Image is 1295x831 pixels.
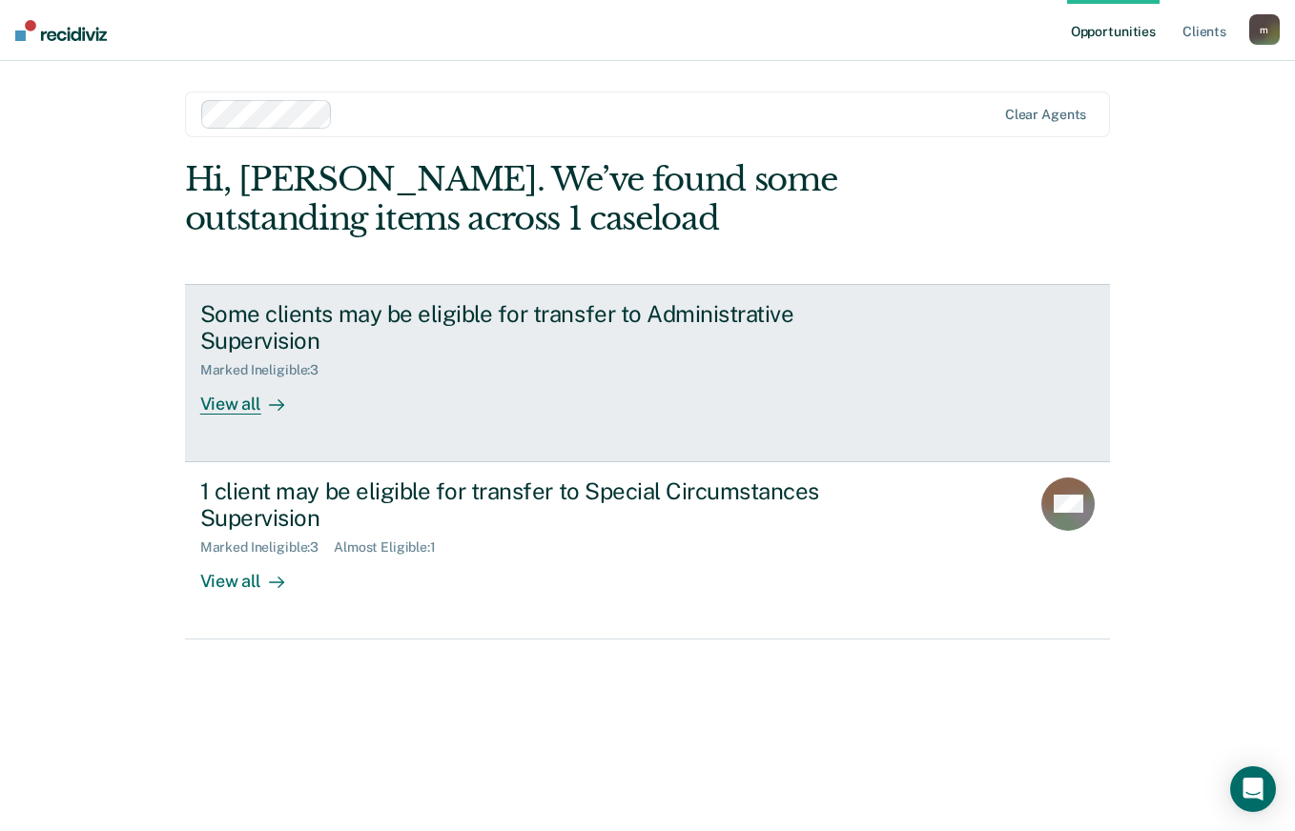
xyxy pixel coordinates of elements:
div: Almost Eligible : 1 [334,539,451,556]
div: Clear agents [1005,107,1086,123]
a: 1 client may be eligible for transfer to Special Circumstances SupervisionMarked Ineligible:3Almo... [185,462,1111,639]
div: Hi, [PERSON_NAME]. We’ve found some outstanding items across 1 caseload [185,160,925,238]
div: Open Intercom Messenger [1230,766,1276,812]
div: 1 client may be eligible for transfer to Special Circumstances Supervision [200,477,870,533]
button: m [1249,14,1280,45]
div: Some clients may be eligible for transfer to Administrative Supervision [200,300,870,355]
div: View all [200,556,307,593]
img: Recidiviz [15,20,107,41]
div: Marked Ineligible : 3 [200,539,334,556]
a: Some clients may be eligible for transfer to Administrative SupervisionMarked Ineligible:3View all [185,284,1111,462]
div: Marked Ineligible : 3 [200,362,334,378]
div: View all [200,378,307,415]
